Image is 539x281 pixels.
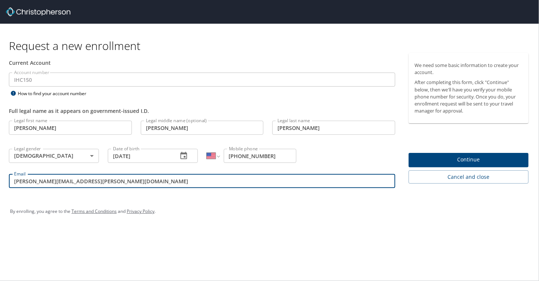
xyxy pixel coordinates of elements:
[9,149,99,163] div: [DEMOGRAPHIC_DATA]
[415,173,523,182] span: Cancel and close
[9,59,395,67] div: Current Account
[9,107,395,115] div: Full legal name as it appears on government-issued I.D.
[108,149,172,163] input: MM/DD/YYYY
[10,202,529,221] div: By enrolling, you agree to the and .
[409,153,529,167] button: Continue
[9,89,102,98] div: How to find your account number
[409,170,529,184] button: Cancel and close
[9,39,535,53] h1: Request a new enrollment
[415,79,523,114] p: After completing this form, click "Continue" below, then we'll have you verify your mobile phone ...
[415,155,523,164] span: Continue
[127,208,154,214] a: Privacy Policy
[6,7,70,16] img: cbt logo
[415,62,523,76] p: We need some basic information to create your account.
[71,208,117,214] a: Terms and Conditions
[224,149,297,163] input: Enter phone number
